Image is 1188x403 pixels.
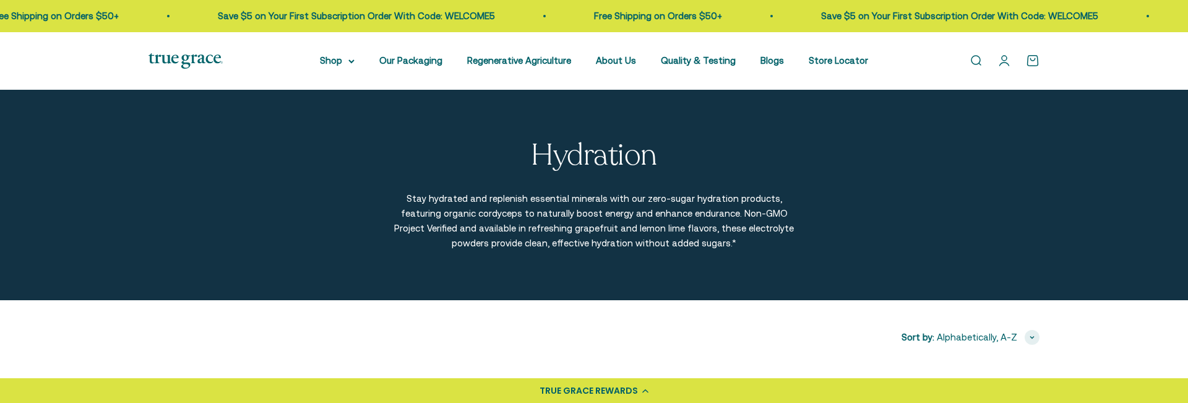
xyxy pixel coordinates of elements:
p: Stay hydrated and replenish essential minerals with our zero-sugar hydration products, featuring ... [393,191,795,251]
p: Save $5 on Your First Subscription Order With Code: WELCOME5 [773,9,1051,24]
button: Alphabetically, A-Z [937,330,1039,345]
span: Alphabetically, A-Z [937,330,1017,345]
a: Regenerative Agriculture [467,55,571,66]
p: Hydration [531,139,657,172]
a: Quality & Testing [661,55,736,66]
a: Our Packaging [379,55,442,66]
span: Sort by: [902,330,934,345]
p: Save $5 on Your First Subscription Order With Code: WELCOME5 [170,9,447,24]
a: Blogs [760,55,784,66]
summary: Shop [320,53,355,68]
a: Free Shipping on Orders $50+ [546,11,674,21]
a: About Us [596,55,636,66]
a: Store Locator [809,55,868,66]
div: TRUE GRACE REWARDS [540,384,638,397]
